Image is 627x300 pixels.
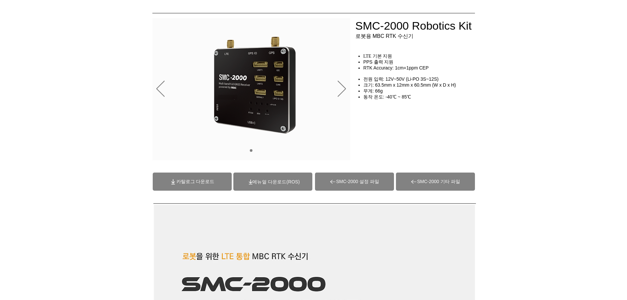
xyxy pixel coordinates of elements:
[363,82,456,88] span: 크기: 63.5mm x 12mm x 60.5mm (W x D x H)
[153,173,232,191] a: 카탈로그 다운로드
[505,272,627,300] iframe: Wix Chat
[315,173,394,191] a: SMC-2000 설정 파일
[248,149,255,152] nav: 슬라이드
[363,94,411,99] span: 동작 온도: -40℃ ~ 85℃
[363,65,429,70] span: RTK Accuracy: 1cm+1ppm CEP
[336,179,379,185] span: SMC-2000 설정 파일
[156,81,165,98] button: 이전
[417,179,460,185] span: SMC-2000 기타 파일
[250,149,252,152] a: 01
[363,76,439,82] span: 전원 입력: 12V~50V (Li-PO 3S~12S)
[396,173,475,191] a: SMC-2000 기타 파일
[212,36,298,135] img: 대지 2.png
[252,179,300,184] a: (ROS)메뉴얼 다운로드
[176,179,215,185] span: 카탈로그 다운로드
[363,88,383,94] span: 무게: 66g
[338,81,346,98] button: 다음
[152,18,350,160] div: 슬라이드쇼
